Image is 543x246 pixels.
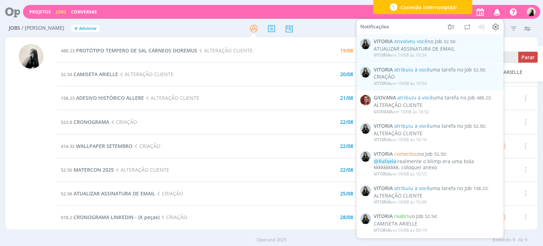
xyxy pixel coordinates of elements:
[61,214,72,221] span: 618.2
[360,123,371,134] img: V
[340,144,353,149] div: 22/08
[374,227,390,233] span: VITORIA
[374,213,393,219] span: VITORIA
[360,95,371,105] img: G
[374,151,393,157] span: VITORIA
[397,94,433,101] span: atribuiu à você
[374,39,500,45] span: :
[374,39,393,45] span: VITORIA
[74,119,109,125] span: CRONOGRAMA
[61,119,109,125] a: 523.8CRONOGRAMA
[374,193,500,199] div: ALTERAÇÃO CLIENTE
[374,137,427,142] div: em 19/08 às 10:16
[374,137,390,143] span: VITORIA
[374,200,427,205] div: em 19/08 às 10:00
[61,71,118,78] a: 52.54CAMISETA ARIELLE
[340,72,353,77] div: 20/08
[394,185,472,191] span: uma tarefa no Job
[394,66,472,73] span: uma tarefa no Job
[473,66,485,73] span: 52.56
[61,71,72,78] span: 52.54
[79,26,97,31] span: Adicionar
[374,228,427,233] div: em 19/08 às 09:19
[118,71,173,78] span: ALTERAÇÃO CLIENTE
[374,185,500,191] span: :
[133,143,160,149] span: CRIAÇÃO
[340,167,353,172] div: 22/08
[394,213,412,219] span: reabriu
[340,191,353,196] div: 25/08
[61,143,133,149] a: 414.32WALLPAPER SETEMBRO
[360,185,371,196] img: V
[394,38,427,45] span: envolveu você
[144,95,199,101] span: ALTERAÇÃO CLIENTE
[340,96,353,101] div: 21/08
[518,236,523,244] span: de
[374,80,390,86] span: VITORIA
[374,53,427,58] div: em 19/08 às 10:54
[155,190,183,197] span: CRIAÇÃO
[394,150,418,157] span: comentou
[159,214,187,221] span: CRIAÇÃO
[360,151,371,162] img: V
[374,171,390,177] span: VITORIA
[374,67,500,73] span: :
[374,159,500,171] div: realmente o blimp era uma bola kkkkkkkkkk, coloquei anexo
[74,166,114,173] span: MATERCON 2025
[74,71,118,78] span: CAMISETA ARIELLE
[434,151,445,157] span: 52.50
[61,167,72,173] span: 52.50
[29,9,51,15] a: Projetos
[76,47,197,54] span: PROTÓTIPO TEMPERO DE SAL CÁRNEOS DOREMUS
[374,108,393,114] span: GIOVANA
[394,150,433,157] span: no Job
[374,81,427,86] div: em 19/08 às 10:54
[374,185,393,191] span: VITORIA
[9,25,20,31] span: Jobs
[61,143,75,149] span: 414.32
[394,38,442,45] span: no Job
[513,236,515,244] span: 9
[394,122,472,129] span: uma tarefa no Job
[521,54,535,61] span: Parar
[518,52,538,63] button: Parar
[394,213,424,219] span: o Job
[374,123,500,129] span: :
[74,190,155,197] span: ATUALIZAR ASSINATURA DE EMAIL
[114,166,169,173] span: ALTERAÇÃO CLIENTE
[61,95,144,101] a: 158.23ADESIVO HISTÓRICO ALLERE
[374,109,429,114] div: em 19/08 às 10:52
[473,185,487,191] span: 158.23
[526,6,536,18] button: R
[374,95,396,101] span: GIOVANA
[525,236,527,244] span: 9
[76,143,133,149] span: WALLPAPER SETEMBRO
[477,95,490,101] span: 488.23
[374,221,500,227] div: CAMISETA ARIELLE
[374,130,500,136] div: ALTERAÇÃO CLIENTE
[374,67,393,73] span: VITORIA
[473,123,485,129] span: 52.50
[360,39,371,49] img: V
[19,44,43,69] img: R
[54,9,68,15] button: Jobs
[61,47,75,54] span: 488.23
[394,66,430,73] span: atribuiu à você
[61,190,155,197] a: 52.56ATUALIZAR ASSINATURA DE EMAIL
[61,95,75,101] span: 158.23
[71,25,100,32] button: +Adicionar
[374,213,500,219] span: :
[374,102,500,108] div: ALTERAÇÃO CLIENTE
[340,215,353,220] div: 28/08
[401,4,457,11] span: Conexão interrompida!
[61,47,197,54] a: 488.23PROTÓTIPO TEMPERO DE SAL CÁRNEOS DOREMUS
[374,158,396,165] span: @Rafaela
[397,94,475,101] span: uma tarefa no Job
[360,67,371,77] img: V
[527,7,536,16] img: R
[374,74,500,80] div: CRIAÇÃO
[61,190,72,197] span: 52.56
[71,9,97,15] a: Conversas
[374,123,393,129] span: VITORIA
[76,95,144,101] span: ADESIVO HISTÓRICO ALLERE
